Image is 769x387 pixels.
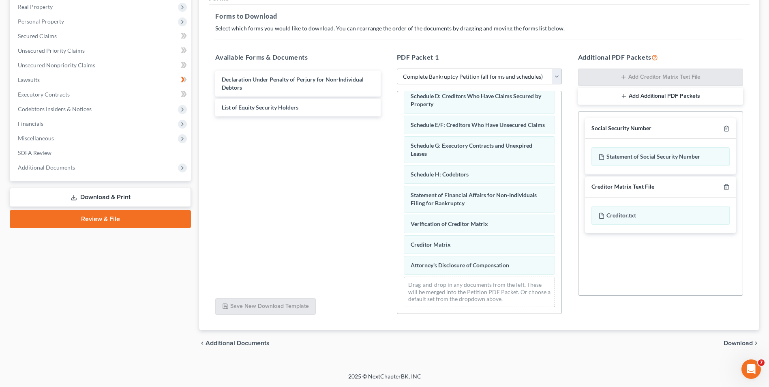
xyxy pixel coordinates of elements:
[18,164,75,171] span: Additional Documents
[578,69,743,86] button: Add Creditor Matrix Text File
[411,121,545,128] span: Schedule E/F: Creditors Who Have Unsecured Claims
[411,241,451,248] span: Creditor Matrix
[18,47,85,54] span: Unsecured Priority Claims
[18,32,57,39] span: Secured Claims
[222,104,298,111] span: List of Equity Security Holders
[11,73,191,87] a: Lawsuits
[18,149,51,156] span: SOFA Review
[753,340,759,346] i: chevron_right
[215,24,743,32] p: Select which forms you would like to download. You can rearrange the order of the documents by dr...
[411,220,488,227] span: Verification of Creditor Matrix
[411,262,509,269] span: Attorney's Disclosure of Compensation
[199,340,206,346] i: chevron_left
[591,125,651,132] div: Social Security Number
[18,91,70,98] span: Executory Contracts
[18,135,54,142] span: Miscellaneous
[154,372,616,387] div: 2025 © NextChapterBK, INC
[591,147,730,166] div: Statement of Social Security Number
[724,340,759,346] button: Download chevron_right
[741,359,761,379] iframe: Intercom live chat
[411,92,541,107] span: Schedule D: Creditors Who Have Claims Secured by Property
[591,183,654,191] div: Creditor Matrix Text File
[11,58,191,73] a: Unsecured Nonpriority Claims
[10,188,191,207] a: Download & Print
[411,142,532,157] span: Schedule G: Executory Contracts and Unexpired Leases
[222,76,364,91] span: Declaration Under Penalty of Perjury for Non-Individual Debtors
[215,298,316,315] button: Save New Download Template
[591,206,730,225] div: Creditor.txt
[18,62,95,69] span: Unsecured Nonpriority Claims
[411,171,469,178] span: Schedule H: Codebtors
[18,76,40,83] span: Lawsuits
[578,88,743,105] button: Add Additional PDF Packets
[404,277,555,307] div: Drag-and-drop in any documents from the left. These will be merged into the Petition PDF Packet. ...
[215,11,743,21] h5: Forms to Download
[11,87,191,102] a: Executory Contracts
[206,340,270,346] span: Additional Documents
[18,105,92,112] span: Codebtors Insiders & Notices
[578,52,743,62] h5: Additional PDF Packets
[18,3,53,10] span: Real Property
[11,146,191,160] a: SOFA Review
[199,340,270,346] a: chevron_left Additional Documents
[411,191,537,206] span: Statement of Financial Affairs for Non-Individuals Filing for Bankruptcy
[11,29,191,43] a: Secured Claims
[18,120,43,127] span: Financials
[397,52,562,62] h5: PDF Packet 1
[11,43,191,58] a: Unsecured Priority Claims
[215,52,380,62] h5: Available Forms & Documents
[10,210,191,228] a: Review & File
[18,18,64,25] span: Personal Property
[758,359,765,366] span: 7
[724,340,753,346] span: Download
